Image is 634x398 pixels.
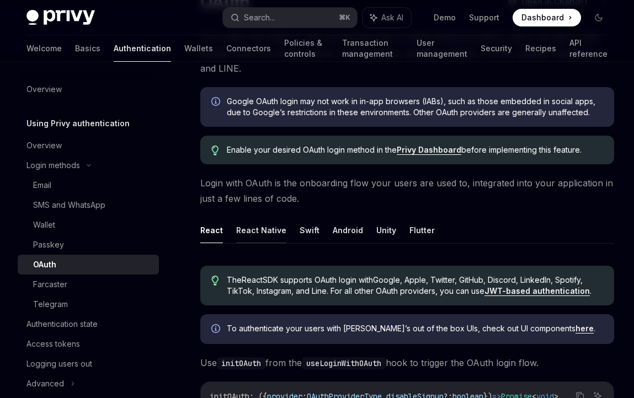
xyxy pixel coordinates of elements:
[18,354,159,374] a: Logging users out
[590,9,608,26] button: Toggle dark mode
[211,276,219,286] svg: Tip
[18,175,159,195] a: Email
[434,12,456,23] a: Demo
[409,217,435,243] button: Flutter
[33,298,68,311] div: Telegram
[333,217,363,243] button: Android
[417,35,467,62] a: User management
[26,10,95,25] img: dark logo
[18,79,159,99] a: Overview
[26,117,130,130] h5: Using Privy authentication
[33,218,55,232] div: Wallet
[18,314,159,334] a: Authentication state
[33,238,64,251] div: Passkey
[26,35,62,62] a: Welcome
[114,35,171,62] a: Authentication
[26,159,80,172] div: Login methods
[18,255,159,275] a: OAuth
[211,324,222,335] svg: Info
[33,179,51,192] div: Email
[397,145,461,155] a: Privy Dashboard
[211,97,222,108] svg: Info
[18,136,159,155] a: Overview
[18,235,159,255] a: Passkey
[569,35,608,62] a: API reference
[342,35,403,62] a: Transaction management
[200,175,614,206] span: Login with OAuth is the onboarding flow your users are used to, integrated into your application ...
[18,215,159,235] a: Wallet
[381,12,403,23] span: Ask AI
[363,8,411,28] button: Ask AI
[184,35,213,62] a: Wallets
[469,12,499,23] a: Support
[18,195,159,215] a: SMS and WhatsApp
[26,377,64,390] div: Advanced
[481,35,512,62] a: Security
[521,12,564,23] span: Dashboard
[576,324,594,334] a: here
[18,294,159,314] a: Telegram
[200,217,223,243] button: React
[211,146,219,155] svg: Tip
[26,139,62,152] div: Overview
[525,35,556,62] a: Recipes
[33,258,56,271] div: OAuth
[26,337,80,351] div: Access tokens
[227,323,603,334] span: To authenticate your users with [PERSON_NAME]’s out of the box UIs, check out UI components .
[227,275,603,297] span: The React SDK supports OAuth login with Google, Apple, Twitter, GitHub, Discord, LinkedIn, Spotif...
[300,217,319,243] button: Swift
[18,275,159,294] a: Farcaster
[484,286,590,296] a: JWT-based authentication
[26,83,62,96] div: Overview
[339,13,350,22] span: ⌘ K
[217,357,265,369] code: initOAuth
[26,357,92,370] div: Logging users out
[226,35,271,62] a: Connectors
[227,96,603,118] span: Google OAuth login may not work in in-app browsers (IABs), such as those embedded in social apps,...
[26,318,98,331] div: Authentication state
[244,11,275,24] div: Search...
[284,35,329,62] a: Policies & controls
[33,278,67,291] div: Farcaster
[75,35,100,62] a: Basics
[236,217,286,243] button: React Native
[227,144,603,155] span: Enable your desired OAuth login method in the before implementing this feature.
[200,355,614,370] span: Use from the hook to trigger the OAuth login flow.
[513,9,581,26] a: Dashboard
[302,357,386,369] code: useLoginWithOAuth
[18,334,159,354] a: Access tokens
[223,8,356,28] button: Search...⌘K
[33,198,105,212] div: SMS and WhatsApp
[376,217,396,243] button: Unity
